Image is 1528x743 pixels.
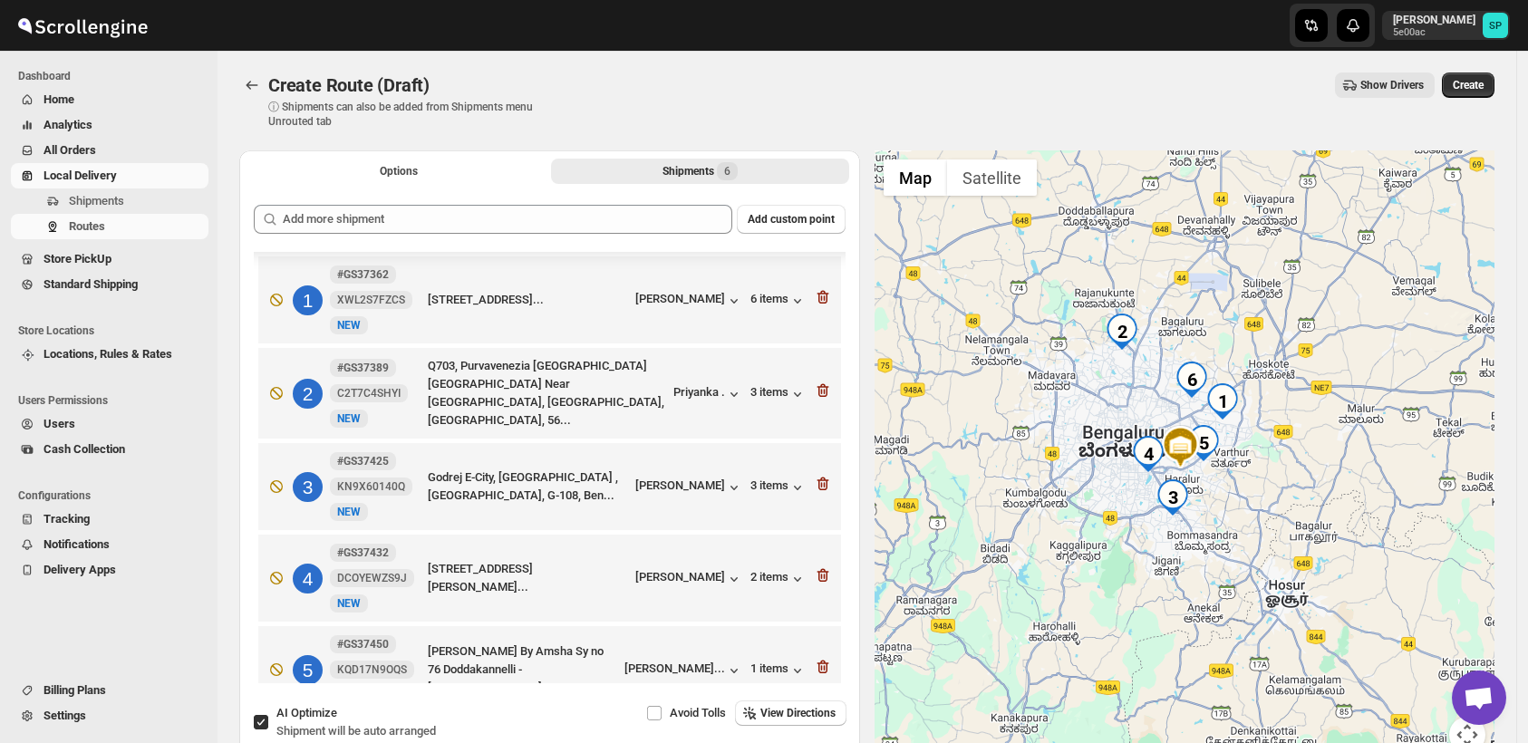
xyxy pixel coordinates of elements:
button: [PERSON_NAME]... [624,661,743,680]
div: [PERSON_NAME] [635,478,743,497]
button: Notifications [11,532,208,557]
div: 3 [1155,479,1191,516]
button: Home [11,87,208,112]
button: View Directions [735,700,846,726]
button: Delivery Apps [11,557,208,583]
div: [PERSON_NAME] By Amsha Sy no 76 Doddakannelli - [GEOGRAPHIC_DATA] ... [428,642,617,697]
span: KQD17N9OQS [337,662,407,677]
button: [PERSON_NAME] [635,570,743,588]
span: NEW [337,412,361,425]
span: Locations, Rules & Rates [44,347,172,361]
span: Notifications [44,537,110,551]
b: #GS37425 [337,455,389,468]
input: Add more shipment [283,205,732,234]
button: Priyanka . [673,385,743,403]
div: 5 [293,655,323,685]
span: Tracking [44,512,90,526]
div: 4 [293,564,323,593]
span: Analytics [44,118,92,131]
span: Store Locations [18,323,208,338]
img: ScrollEngine [15,3,150,48]
text: SP [1489,20,1502,32]
span: Home [44,92,74,106]
div: Shipments [662,162,738,180]
button: Add custom point [737,205,846,234]
span: C2T7C4SHYI [337,386,401,400]
span: AI Optimize [276,706,337,719]
span: Create Route (Draft) [268,74,430,96]
div: Godrej E-City, [GEOGRAPHIC_DATA] ,[GEOGRAPHIC_DATA], G-108, Ben... [428,468,628,505]
span: Delivery Apps [44,563,116,576]
span: Cash Collection [44,442,125,456]
b: #GS37389 [337,362,389,374]
button: Show Drivers [1335,72,1435,98]
div: Selected Shipments [239,190,860,690]
span: Settings [44,709,86,722]
span: Routes [69,219,105,233]
div: 5 [1185,425,1222,461]
div: [STREET_ADDRESS][PERSON_NAME]... [428,560,628,596]
a: Open chat [1452,671,1506,725]
button: Cash Collection [11,437,208,462]
button: All Orders [11,138,208,163]
span: XWL2S7FZCS [337,293,405,307]
span: Standard Shipping [44,277,138,291]
button: Tracking [11,507,208,532]
button: 6 items [750,292,807,310]
div: 3 [293,472,323,502]
span: Configurations [18,488,208,503]
span: NEW [337,506,361,518]
div: 1 [293,285,323,315]
div: Q703, Purvavenezia [GEOGRAPHIC_DATA] [GEOGRAPHIC_DATA] Near [GEOGRAPHIC_DATA], [GEOGRAPHIC_DATA],... [428,357,666,429]
span: NEW [337,319,361,332]
button: User menu [1382,11,1510,40]
p: 5e00ac [1393,27,1475,38]
button: Routes [239,72,265,98]
button: [PERSON_NAME] [635,292,743,310]
span: Local Delivery [44,169,117,182]
button: Routes [11,214,208,239]
b: #GS37432 [337,546,389,559]
div: 1 [1204,383,1241,420]
span: Dashboard [18,69,208,83]
button: Locations, Rules & Rates [11,342,208,367]
div: 4 [1130,436,1166,472]
button: Show street map [884,159,947,196]
div: [PERSON_NAME]... [624,661,725,675]
button: 1 items [750,661,807,680]
span: NEW [337,597,361,610]
b: #GS37450 [337,638,389,651]
div: 6 [1174,362,1210,398]
p: ⓘ Shipments can also be added from Shipments menu Unrouted tab [268,100,554,129]
div: 2 items [750,570,807,588]
button: 3 items [750,385,807,403]
button: Billing Plans [11,678,208,703]
p: [PERSON_NAME] [1393,13,1475,27]
span: Add custom point [748,212,835,227]
button: Analytics [11,112,208,138]
span: Shipment will be auto arranged [276,724,436,738]
button: 3 items [750,478,807,497]
span: Options [380,164,418,179]
span: All Orders [44,143,96,157]
span: Shipments [69,194,124,207]
button: Selected Shipments [551,159,848,184]
button: Create [1442,72,1494,98]
span: Users Permissions [18,393,208,408]
span: Show Drivers [1360,78,1424,92]
button: Shipments [11,188,208,214]
span: Users [44,417,75,430]
button: Settings [11,703,208,729]
div: 2 [293,379,323,409]
span: Store PickUp [44,252,111,265]
span: KN9X60140Q [337,479,405,494]
span: DCOYEWZS9J [337,571,407,585]
span: Billing Plans [44,683,106,697]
